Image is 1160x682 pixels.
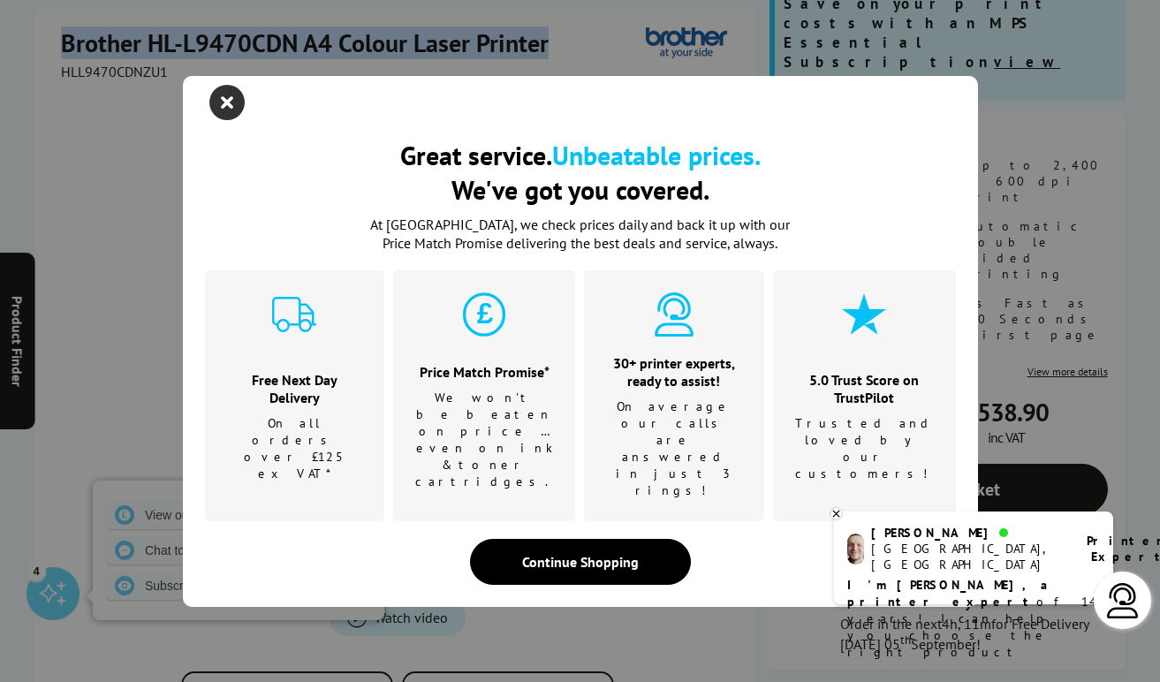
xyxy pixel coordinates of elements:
p: On average our calls are answered in just 3 rings! [606,398,742,499]
b: I'm [PERSON_NAME], a printer expert [847,577,1053,610]
img: price-promise-cyan.svg [462,292,506,337]
h2: Great service. We've got you covered. [205,138,956,207]
h3: 5.0 Trust Score on TrustPilot [795,371,934,406]
img: expert-cyan.svg [652,292,696,337]
button: close modal [214,89,240,116]
h3: Free Next Day Delivery [227,371,363,406]
p: Trusted and loved by our customers! [795,415,934,482]
img: user-headset-light.svg [1105,583,1141,618]
h3: 30+ printer experts, ready to assist! [606,354,742,390]
p: of 14 years! I can help you choose the right product [847,577,1100,661]
p: At [GEOGRAPHIC_DATA], we check prices daily and back it up with our Price Match Promise deliverin... [360,216,801,253]
img: ashley-livechat.png [847,534,864,565]
div: [GEOGRAPHIC_DATA], [GEOGRAPHIC_DATA] [871,541,1065,572]
p: We won't be beaten on price …even on ink & toner cartridges. [415,390,553,490]
b: Unbeatable prices. [552,138,761,172]
p: On all orders over £125 ex VAT* [227,415,363,482]
div: Continue Shopping [470,539,691,585]
img: star-cyan.svg [842,292,886,337]
div: [PERSON_NAME] [871,525,1065,541]
img: delivery-cyan.svg [272,292,316,337]
h3: Price Match Promise* [415,363,553,381]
